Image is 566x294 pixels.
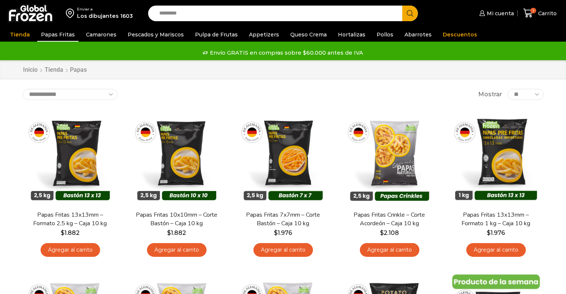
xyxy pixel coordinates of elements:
div: Los dibujantes 1603 [77,12,133,20]
a: Camarones [82,28,120,42]
a: Papas Fritas 13x13mm – Formato 1 kg – Caja 10 kg [453,211,538,228]
span: 1 [530,8,536,14]
a: Papas Fritas [37,28,79,42]
select: Pedido de la tienda [23,89,118,100]
a: Papas Fritas 13x13mm – Formato 2,5 kg – Caja 10 kg [27,211,113,228]
bdi: 1.882 [167,229,186,236]
bdi: 2.108 [380,229,399,236]
a: Inicio [23,66,38,74]
span: Carrito [536,10,557,17]
a: Mi cuenta [477,6,514,21]
bdi: 1.976 [274,229,292,236]
span: Mi cuenta [485,10,514,17]
a: Descuentos [439,28,481,42]
a: Agregar al carrito: “Papas Fritas Crinkle - Corte Acordeón - Caja 10 kg” [360,243,419,257]
a: 1 Carrito [521,4,559,22]
a: Papas Fritas 7x7mm – Corte Bastón – Caja 10 kg [240,211,326,228]
span: $ [167,229,171,236]
a: Agregar al carrito: “Papas Fritas 13x13mm - Formato 1 kg - Caja 10 kg” [466,243,526,257]
span: $ [61,229,64,236]
a: Pulpa de Frutas [191,28,242,42]
span: $ [274,229,278,236]
a: Appetizers [245,28,283,42]
a: Agregar al carrito: “Papas Fritas 10x10mm - Corte Bastón - Caja 10 kg” [147,243,207,257]
a: Papas Fritas 10x10mm – Corte Bastón – Caja 10 kg [134,211,219,228]
a: Agregar al carrito: “Papas Fritas 7x7mm - Corte Bastón - Caja 10 kg” [253,243,313,257]
a: Tienda [6,28,33,42]
a: Tienda [44,66,64,74]
img: address-field-icon.svg [66,7,77,19]
bdi: 1.976 [487,229,505,236]
span: $ [487,229,490,236]
nav: Breadcrumb [23,66,87,74]
button: Search button [402,6,418,21]
a: Queso Crema [287,28,330,42]
span: $ [380,229,384,236]
a: Abarrotes [401,28,435,42]
bdi: 1.882 [61,229,80,236]
a: Papas Fritas Crinkle – Corte Acordeón – Caja 10 kg [346,211,432,228]
a: Pollos [373,28,397,42]
a: Pescados y Mariscos [124,28,188,42]
a: Hortalizas [334,28,369,42]
span: Mostrar [478,90,502,99]
h1: Papas [70,66,87,73]
a: Agregar al carrito: “Papas Fritas 13x13mm - Formato 2,5 kg - Caja 10 kg” [41,243,100,257]
div: Enviar a [77,7,133,12]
